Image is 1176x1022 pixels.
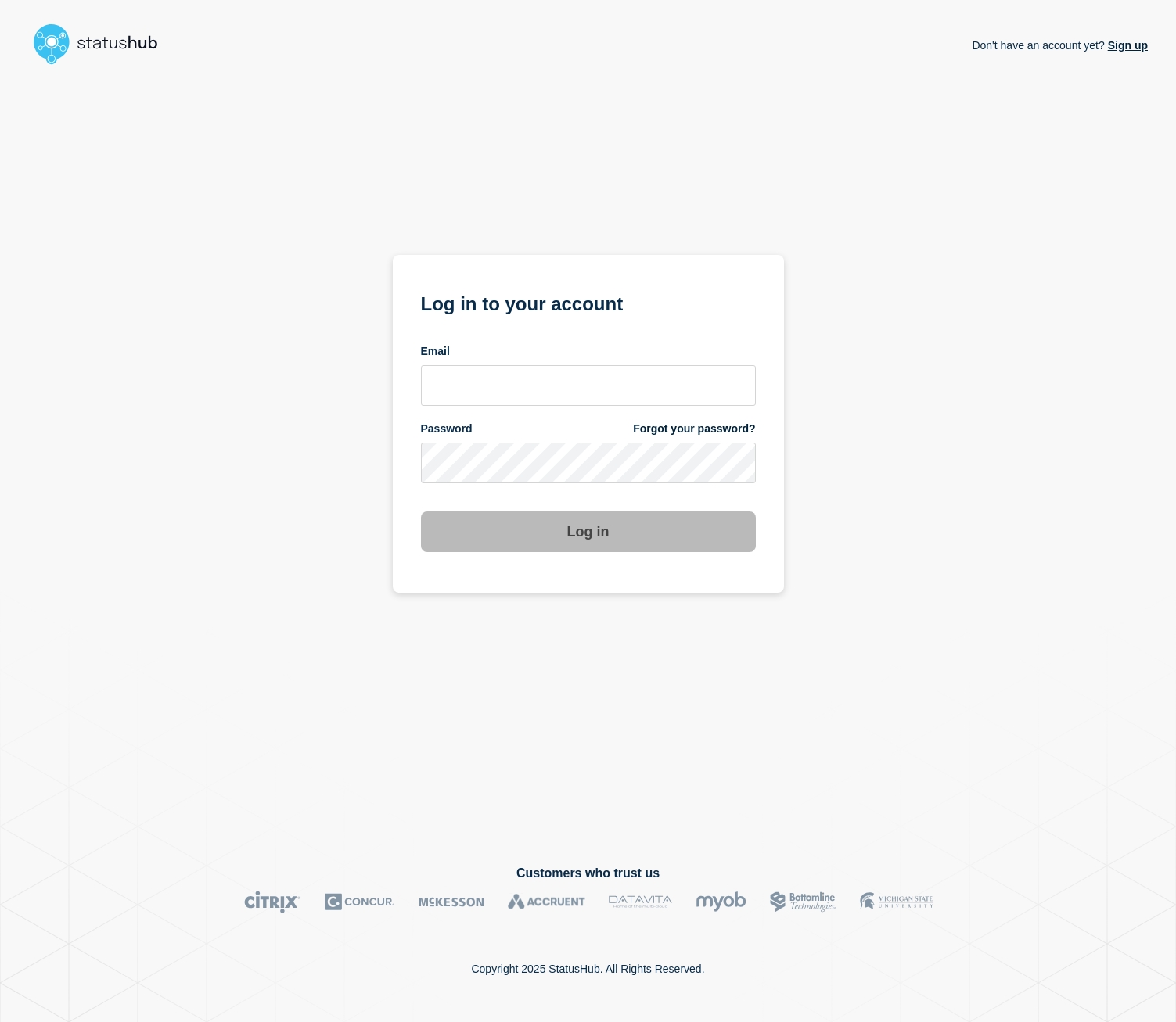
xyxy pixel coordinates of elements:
[972,27,1148,64] p: Don't have an account yet?
[421,443,756,483] input: password input
[421,511,756,552] button: Log in
[419,891,484,913] img: McKesson logo
[28,866,1148,880] h2: Customers who trust us
[508,891,585,913] img: Accruent logo
[325,891,395,913] img: Concur logo
[770,891,836,913] img: Bottomline logo
[421,421,473,436] span: Password
[28,19,177,69] img: StatusHub logo
[421,344,450,359] span: Email
[633,421,755,436] a: Forgot your password?
[696,891,746,913] img: myob logo
[471,963,704,975] p: Copyright 2025 StatusHub. All Rights Reserved.
[421,365,756,406] input: email input
[421,288,756,317] h1: Log in to your account
[1105,39,1148,52] a: Sign up
[609,891,672,913] img: DataVita logo
[244,891,301,913] img: Citrix logo
[860,891,933,913] img: MSU logo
